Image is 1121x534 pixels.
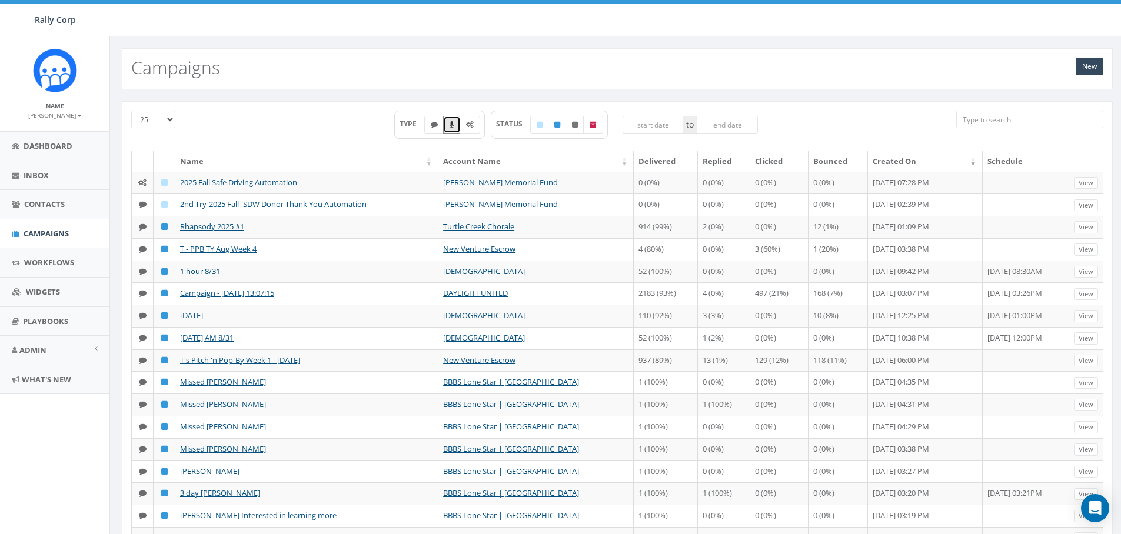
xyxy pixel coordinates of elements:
a: BBBS Lone Star | [GEOGRAPHIC_DATA] [443,466,579,476]
a: 1 hour 8/31 [180,266,220,276]
a: BBBS Lone Star | [GEOGRAPHIC_DATA] [443,488,579,498]
a: 3 day [PERSON_NAME] [180,488,260,498]
i: Published [161,445,168,453]
td: 0 (0%) [698,505,751,527]
i: Draft [537,121,543,128]
td: 13 (1%) [698,349,751,372]
td: 0 (0%) [750,216,809,238]
td: 0 (0%) [698,460,751,483]
td: [DATE] 01:00PM [983,305,1069,327]
th: Name: activate to sort column ascending [175,151,438,172]
a: BBBS Lone Star | [GEOGRAPHIC_DATA] [443,376,579,387]
a: [DATE] [180,310,203,321]
i: Text SMS [139,400,147,408]
td: 497 (21%) [750,282,809,305]
td: 2183 (93%) [634,282,697,305]
td: 0 (0%) [809,438,867,460]
td: [DATE] 01:09 PM [868,216,983,238]
a: [DEMOGRAPHIC_DATA] [443,332,525,343]
a: New Venture Escrow [443,243,515,254]
i: Text SMS [139,201,147,208]
td: [DATE] 03:27 PM [868,460,983,483]
i: Published [161,378,168,386]
small: [PERSON_NAME] [28,111,82,119]
td: 0 (0%) [809,416,867,438]
a: View [1074,488,1098,500]
a: View [1074,399,1098,411]
th: Replied [698,151,751,172]
a: [PERSON_NAME] Memorial Fund [443,177,558,188]
td: 52 (100%) [634,261,697,283]
a: Rhapsody 2025 #1 [180,221,244,232]
td: 0 (0%) [698,416,751,438]
a: Missed [PERSON_NAME] [180,399,266,409]
i: Text SMS [431,121,438,128]
td: [DATE] 04:31 PM [868,393,983,416]
td: 0 (0%) [698,438,751,460]
td: [DATE] 03:21PM [983,482,1069,505]
td: 0 (0%) [750,172,809,194]
i: Text SMS [139,245,147,253]
input: start date [623,116,684,133]
td: 4 (0%) [698,282,751,305]
td: 0 (0%) [809,261,867,283]
td: 10 (8%) [809,305,867,327]
td: [DATE] 08:30AM [983,261,1069,283]
td: 914 (99%) [634,216,697,238]
td: 1 (2%) [698,327,751,349]
a: New [1076,58,1103,75]
td: 0 (0%) [750,305,809,327]
span: TYPE [400,119,425,129]
i: Text SMS [139,268,147,275]
span: What's New [22,374,71,385]
td: 0 (0%) [634,193,697,216]
i: Published [161,400,168,408]
i: Automated Message [466,121,474,128]
td: 1 (100%) [634,438,697,460]
td: 0 (0%) [809,371,867,393]
a: Turtle Creek Chorale [443,221,514,232]
th: Created On: activate to sort column ascending [868,151,983,172]
label: Automated Message [460,116,480,133]
a: View [1074,177,1098,189]
a: BBBS Lone Star | [GEOGRAPHIC_DATA] [443,421,579,432]
span: Playbooks [23,316,68,326]
td: 0 (0%) [809,172,867,194]
a: Missed [PERSON_NAME] [180,443,266,454]
td: 0 (0%) [750,438,809,460]
td: [DATE] 03:07 PM [868,282,983,305]
td: [DATE] 03:38 PM [868,438,983,460]
i: Published [161,245,168,253]
td: [DATE] 06:00 PM [868,349,983,372]
td: 0 (0%) [634,172,697,194]
a: 2nd Try-2025 Fall- SDW Donor Thank You Automation [180,199,367,209]
a: View [1074,243,1098,256]
i: Text SMS [139,356,147,364]
td: 0 (0%) [750,327,809,349]
td: [DATE] 12:00PM [983,327,1069,349]
th: Delivered [634,151,697,172]
a: View [1074,332,1098,345]
label: Text SMS [424,116,444,133]
span: Inbox [24,170,49,181]
a: [PERSON_NAME] [28,109,82,120]
td: 1 (100%) [634,393,697,416]
a: Missed [PERSON_NAME] [180,376,266,387]
i: Published [161,512,168,519]
th: Account Name: activate to sort column ascending [438,151,634,172]
label: Draft [530,116,549,133]
a: DAYLIGHT UNITED [443,288,508,298]
a: T - PPB TY Aug Week 4 [180,243,257,254]
th: Schedule [983,151,1069,172]
span: Campaigns [24,228,69,239]
a: [DEMOGRAPHIC_DATA] [443,310,525,321]
td: 0 (0%) [750,261,809,283]
td: 0 (0%) [809,482,867,505]
td: 1 (100%) [634,371,697,393]
i: Published [161,312,168,319]
a: Missed [PERSON_NAME] [180,421,266,432]
a: BBBS Lone Star | [GEOGRAPHIC_DATA] [443,510,579,520]
td: 129 (12%) [750,349,809,372]
td: 110 (92%) [634,305,697,327]
td: 52 (100%) [634,327,697,349]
